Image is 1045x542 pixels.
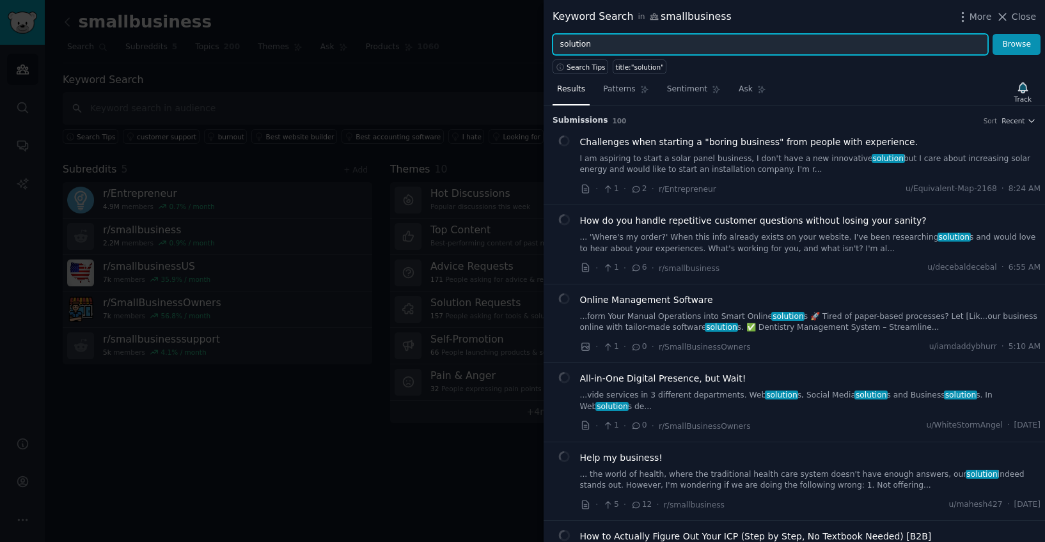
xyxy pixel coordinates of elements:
[553,115,608,127] span: Submission s
[631,341,647,353] span: 0
[580,293,713,307] a: Online Management Software
[595,498,598,511] span: ·
[602,262,618,274] span: 1
[938,233,971,242] span: solution
[580,390,1041,412] a: ...vide services in 3 different departments. Websolutions, Social Mediasolutions and Businesssolu...
[1002,116,1036,125] button: Recent
[663,79,725,105] a: Sentiment
[926,420,1002,431] span: u/WhiteStormAngel
[580,469,1041,492] a: ... the world of health, where the traditional health care system doesn't have enough answers, ou...
[595,261,598,275] span: ·
[613,117,627,125] span: 100
[993,34,1041,56] button: Browse
[906,183,997,195] span: u/Equivalent-Map-2168
[580,214,927,228] a: How do you handle repetitive customer questions without losing your sanity?
[553,34,988,56] input: Try a keyword related to your business
[659,264,719,273] span: r/smallbusiness
[580,311,1041,334] a: ...form Your Manual Operations into Smart Onlinesolutions 🚀 Tired of paper-based processes? Let [...
[659,343,751,352] span: r/SmallBusinessOwners
[580,153,1041,176] a: I am aspiring to start a solar panel business, I don't have a new innovativesolutionbut I care ab...
[1014,95,1032,104] div: Track
[557,84,585,95] span: Results
[1009,262,1041,274] span: 6:55 AM
[1007,499,1010,511] span: ·
[1012,10,1036,24] span: Close
[553,79,590,105] a: Results
[631,183,647,195] span: 2
[1002,183,1004,195] span: ·
[1014,499,1041,511] span: [DATE]
[1002,341,1004,353] span: ·
[872,154,905,163] span: solution
[595,419,598,433] span: ·
[595,402,629,411] span: solution
[624,498,626,511] span: ·
[705,323,738,332] span: solution
[595,340,598,353] span: ·
[580,372,746,385] a: All-in-One Digital Presence, but Wait!
[739,84,753,95] span: Ask
[1009,341,1041,353] span: 5:10 AM
[602,183,618,195] span: 1
[624,340,626,353] span: ·
[624,261,626,275] span: ·
[631,420,647,431] span: 0
[927,262,996,274] span: u/decebaldecebal
[602,499,618,511] span: 5
[771,312,805,321] span: solution
[595,182,598,196] span: ·
[631,499,652,511] span: 12
[652,261,654,275] span: ·
[854,391,888,399] span: solution
[659,185,716,194] span: r/Entrepreneur
[580,451,663,465] a: Help my business!
[1010,79,1036,105] button: Track
[956,10,992,24] button: More
[1002,262,1004,274] span: ·
[624,182,626,196] span: ·
[631,262,647,274] span: 6
[603,84,635,95] span: Patterns
[970,10,992,24] span: More
[652,182,654,196] span: ·
[652,340,654,353] span: ·
[638,12,645,23] span: in
[624,419,626,433] span: ·
[929,341,997,353] span: u/iamdaddybhurr
[616,63,664,72] div: title:"solution"
[567,63,606,72] span: Search Tips
[599,79,653,105] a: Patterns
[602,341,618,353] span: 1
[553,59,608,74] button: Search Tips
[996,10,1036,24] button: Close
[966,470,999,479] span: solution
[1007,420,1010,431] span: ·
[664,500,725,509] span: r/smallbusiness
[1002,116,1025,125] span: Recent
[602,420,618,431] span: 1
[1014,420,1041,431] span: [DATE]
[765,391,798,399] span: solution
[659,422,751,431] span: r/SmallBusinessOwners
[613,59,666,74] a: title:"solution"
[944,391,977,399] span: solution
[948,499,1002,511] span: u/mahesh427
[553,9,732,25] div: Keyword Search smallbusiness
[734,79,771,105] a: Ask
[667,84,707,95] span: Sentiment
[984,116,998,125] div: Sort
[580,135,918,149] a: Challenges when starting a "boring business" from people with experience.
[580,232,1041,254] a: ... 'Where's my order?' When this info already exists on your website. I've been researchingsolut...
[1009,183,1041,195] span: 8:24 AM
[652,419,654,433] span: ·
[656,498,659,511] span: ·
